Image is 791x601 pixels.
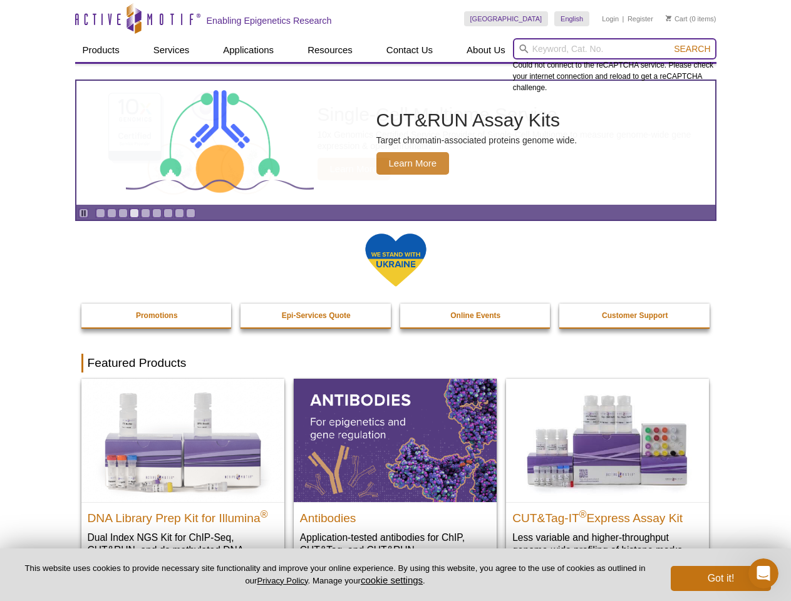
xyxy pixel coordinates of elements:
p: Target chromatin-associated proteins genome wide. [376,135,577,146]
article: CUT&RUN Assay Kits [76,81,715,205]
a: [GEOGRAPHIC_DATA] [464,11,549,26]
iframe: Intercom live chat [748,558,778,588]
h2: Featured Products [81,354,710,372]
a: Epi-Services Quote [240,304,392,327]
a: Promotions [81,304,233,327]
a: Privacy Policy [257,576,308,585]
a: Go to slide 7 [163,208,173,218]
strong: Customer Support [602,311,668,320]
h2: CUT&Tag-IT Express Assay Kit [512,506,703,525]
a: Go to slide 3 [118,208,128,218]
img: All Antibodies [294,379,497,501]
button: Got it! [671,566,771,591]
h2: DNA Library Prep Kit for Illumina [88,506,278,525]
a: Go to slide 9 [186,208,195,218]
a: Go to slide 5 [141,208,150,218]
div: Could not connect to the reCAPTCHA service. Please check your internet connection and reload to g... [513,38,716,93]
a: English [554,11,589,26]
a: Services [146,38,197,62]
a: Go to slide 6 [152,208,162,218]
p: This website uses cookies to provide necessary site functionality and improve your online experie... [20,563,650,587]
a: Cart [666,14,688,23]
img: CUT&RUN Assay Kits [126,86,314,200]
a: Products [75,38,127,62]
span: Learn More [376,152,450,175]
h2: Antibodies [300,506,490,525]
a: DNA Library Prep Kit for Illumina DNA Library Prep Kit for Illumina® Dual Index NGS Kit for ChIP-... [81,379,284,581]
p: Less variable and higher-throughput genome-wide profiling of histone marks​. [512,531,703,557]
a: Go to slide 8 [175,208,184,218]
input: Keyword, Cat. No. [513,38,716,59]
strong: Online Events [450,311,500,320]
a: Go to slide 2 [107,208,116,218]
li: (0 items) [666,11,716,26]
a: Customer Support [559,304,711,327]
a: Register [628,14,653,23]
sup: ® [261,508,268,519]
a: Contact Us [379,38,440,62]
img: We Stand With Ukraine [364,232,427,288]
a: Toggle autoplay [79,208,88,218]
img: CUT&Tag-IT® Express Assay Kit [506,379,709,501]
a: Resources [300,38,360,62]
a: Login [602,14,619,23]
h2: Enabling Epigenetics Research [207,15,332,26]
strong: Epi-Services Quote [282,311,351,320]
a: Go to slide 1 [96,208,105,218]
img: DNA Library Prep Kit for Illumina [81,379,284,501]
strong: Promotions [136,311,178,320]
a: All Antibodies Antibodies Application-tested antibodies for ChIP, CUT&Tag, and CUT&RUN. [294,379,497,568]
button: cookie settings [361,575,423,585]
p: Application-tested antibodies for ChIP, CUT&Tag, and CUT&RUN. [300,531,490,557]
a: Online Events [400,304,552,327]
a: Applications [215,38,281,62]
span: Search [674,44,710,54]
a: Go to slide 4 [130,208,139,218]
a: CUT&RUN Assay Kits CUT&RUN Assay Kits Target chromatin-associated proteins genome wide. Learn More [76,81,715,205]
img: Your Cart [666,15,671,21]
p: Dual Index NGS Kit for ChIP-Seq, CUT&RUN, and ds methylated DNA assays. [88,531,278,569]
h2: CUT&RUN Assay Kits [376,111,577,130]
li: | [623,11,624,26]
a: About Us [459,38,513,62]
button: Search [670,43,714,54]
a: CUT&Tag-IT® Express Assay Kit CUT&Tag-IT®Express Assay Kit Less variable and higher-throughput ge... [506,379,709,568]
sup: ® [579,508,587,519]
